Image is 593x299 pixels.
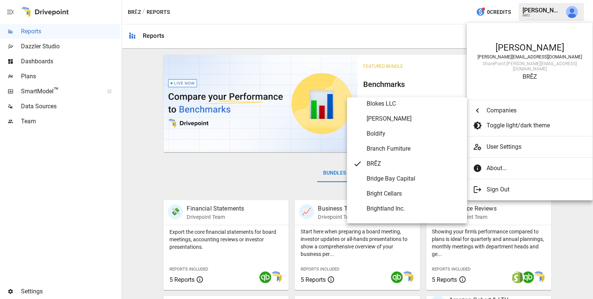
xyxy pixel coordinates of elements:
span: Boldify [367,129,461,138]
span: Brightland Inc. [367,204,461,213]
span: Sign Out [487,185,581,194]
div: BRĒZ [475,73,585,80]
span: Companies [487,106,581,115]
div: SharePoint: [PERSON_NAME][EMAIL_ADDRESS][DOMAIN_NAME] [475,61,585,72]
span: Blokes LLC [367,99,461,108]
div: [PERSON_NAME] [475,42,585,53]
div: [PERSON_NAME][EMAIL_ADDRESS][DOMAIN_NAME] [475,54,585,60]
span: Bridge Bay Capital [367,174,461,183]
span: User Settings [487,142,587,151]
span: BRĒZ [367,159,461,168]
span: About... [487,164,581,173]
span: Toggle light/dark theme [487,121,581,130]
span: Bright Cellars [367,189,461,198]
span: Branch Furniture [367,144,461,153]
span: Brrrn [367,219,461,228]
span: [PERSON_NAME] [367,114,461,123]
